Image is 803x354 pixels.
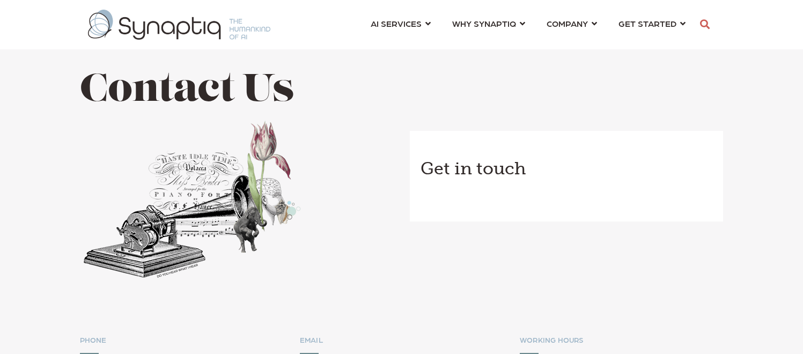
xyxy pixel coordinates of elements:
img: Collage of phonograph, flowers, and elephant and a hand [80,117,303,282]
a: AI SERVICES [371,13,431,33]
a: GET STARTED [618,13,686,33]
nav: menu [360,5,696,44]
a: WHY SYNAPTIQ [452,13,525,33]
span: EMAIL [300,335,323,344]
span: WORKING HOURS [520,335,584,344]
h1: Contact Us [80,70,394,113]
span: COMPANY [547,16,588,31]
h3: Get in touch [421,158,713,180]
span: WHY SYNAPTIQ [452,16,516,31]
img: synaptiq logo-1 [88,10,270,40]
span: PHONE [80,335,107,344]
a: COMPANY [547,13,597,33]
span: GET STARTED [618,16,676,31]
span: AI SERVICES [371,16,422,31]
